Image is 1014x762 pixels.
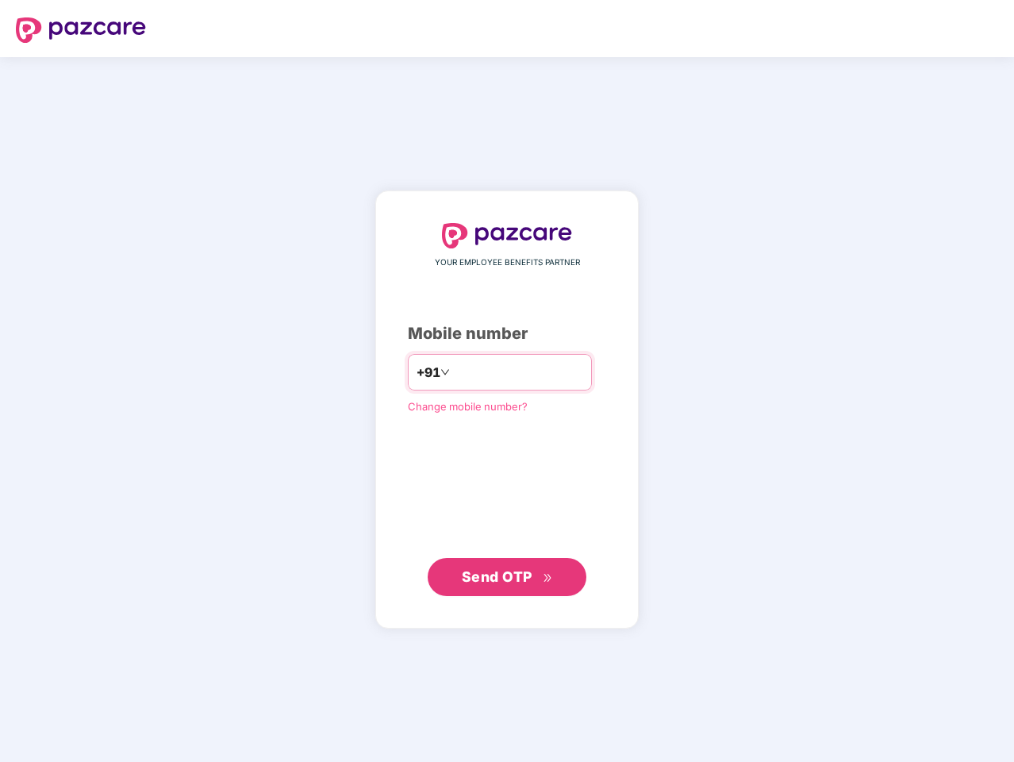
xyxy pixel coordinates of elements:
a: Change mobile number? [408,400,528,413]
img: logo [16,17,146,43]
span: YOUR EMPLOYEE BENEFITS PARTNER [435,256,580,269]
span: +91 [417,363,440,383]
span: Send OTP [462,568,532,585]
span: double-right [543,573,553,583]
span: down [440,368,450,377]
button: Send OTPdouble-right [428,558,586,596]
div: Mobile number [408,321,606,346]
img: logo [442,223,572,248]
